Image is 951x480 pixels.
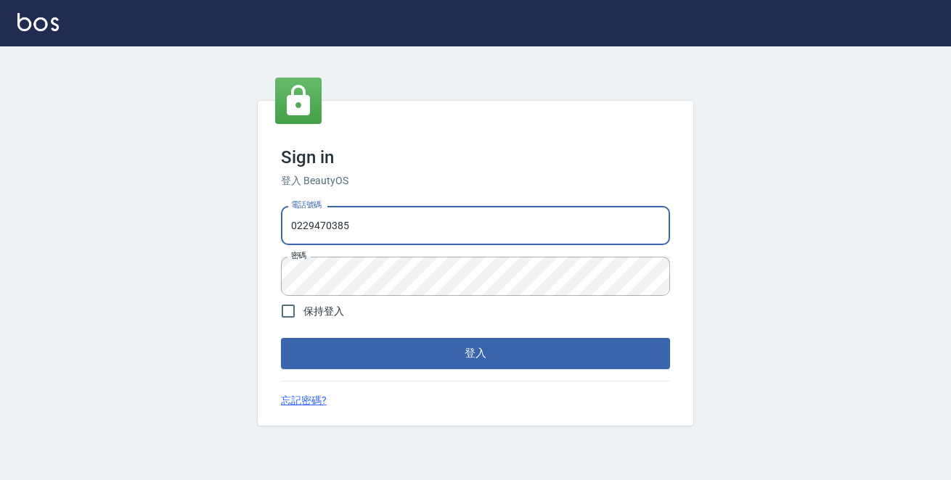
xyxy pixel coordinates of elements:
[303,304,344,319] span: 保持登入
[281,147,670,167] h3: Sign in
[281,173,670,189] h6: 登入 BeautyOS
[281,338,670,368] button: 登入
[291,250,306,261] label: 密碼
[17,13,59,31] img: Logo
[291,199,322,210] label: 電話號碼
[281,393,327,408] a: 忘記密碼?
